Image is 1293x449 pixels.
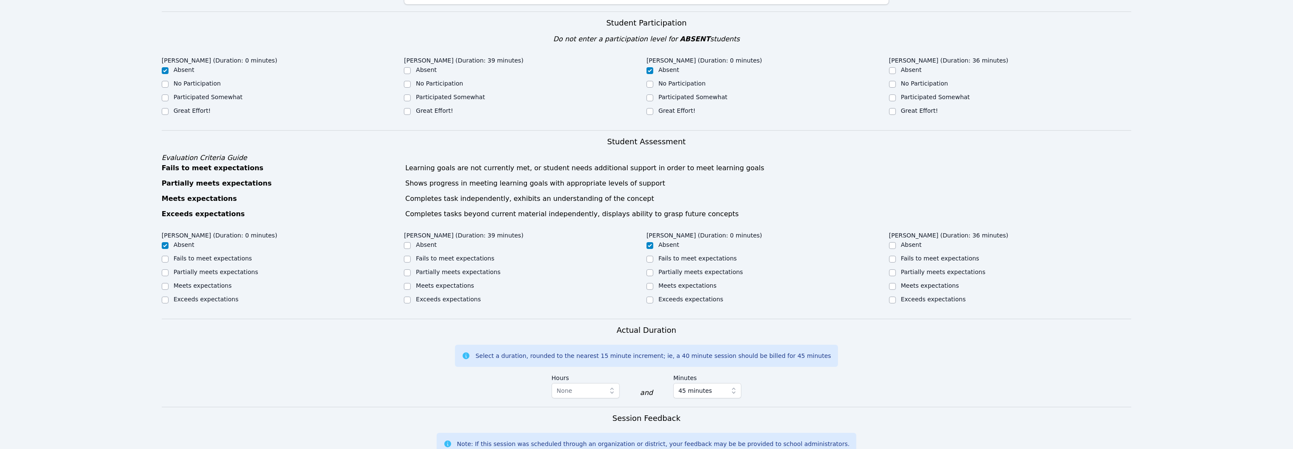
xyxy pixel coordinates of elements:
[416,66,437,73] label: Absent
[404,228,523,240] legend: [PERSON_NAME] (Duration: 39 minutes)
[901,255,979,262] label: Fails to meet expectations
[557,387,572,394] span: None
[680,35,710,43] span: ABSENT
[617,324,676,336] h3: Actual Duration
[405,194,1131,204] div: Completes task independently, exhibits an understanding of the concept
[640,388,653,398] div: and
[404,53,523,66] legend: [PERSON_NAME] (Duration: 39 minutes)
[901,94,970,100] label: Participated Somewhat
[658,66,679,73] label: Absent
[416,296,481,303] label: Exceeds expectations
[901,269,986,275] label: Partially meets expectations
[174,94,243,100] label: Participated Somewhat
[162,136,1132,148] h3: Student Assessment
[174,80,221,87] label: No Participation
[174,269,258,275] label: Partially meets expectations
[416,94,485,100] label: Participated Somewhat
[658,94,727,100] label: Participated Somewhat
[416,255,494,262] label: Fails to meet expectations
[416,282,474,289] label: Meets expectations
[658,255,737,262] label: Fails to meet expectations
[162,209,400,219] div: Exceeds expectations
[901,80,948,87] label: No Participation
[416,107,453,114] label: Great Effort!
[658,296,723,303] label: Exceeds expectations
[901,282,959,289] label: Meets expectations
[174,296,238,303] label: Exceeds expectations
[658,107,695,114] label: Great Effort!
[162,228,277,240] legend: [PERSON_NAME] (Duration: 0 minutes)
[658,269,743,275] label: Partially meets expectations
[416,269,501,275] label: Partially meets expectations
[673,383,741,398] button: 45 minutes
[162,163,400,173] div: Fails to meet expectations
[162,34,1132,44] div: Do not enter a participation level for students
[162,17,1132,29] h3: Student Participation
[416,241,437,248] label: Absent
[889,228,1009,240] legend: [PERSON_NAME] (Duration: 36 minutes)
[475,352,831,360] div: Select a duration, rounded to the nearest 15 minute increment; ie, a 40 minute session should be ...
[658,282,717,289] label: Meets expectations
[901,107,938,114] label: Great Effort!
[162,178,400,189] div: Partially meets expectations
[646,53,762,66] legend: [PERSON_NAME] (Duration: 0 minutes)
[162,53,277,66] legend: [PERSON_NAME] (Duration: 0 minutes)
[174,241,195,248] label: Absent
[678,386,712,396] span: 45 minutes
[552,383,620,398] button: None
[405,163,1131,173] div: Learning goals are not currently met, or student needs additional support in order to meet learni...
[405,178,1131,189] div: Shows progress in meeting learning goals with appropriate levels of support
[457,440,850,448] div: Note: If this session was scheduled through an organization or district, your feedback may be be ...
[552,370,620,383] label: Hours
[673,370,741,383] label: Minutes
[889,53,1009,66] legend: [PERSON_NAME] (Duration: 36 minutes)
[658,241,679,248] label: Absent
[405,209,1131,219] div: Completes tasks beyond current material independently, displays ability to grasp future concepts
[162,153,1132,163] div: Evaluation Criteria Guide
[162,194,400,204] div: Meets expectations
[174,255,252,262] label: Fails to meet expectations
[901,241,922,248] label: Absent
[174,107,211,114] label: Great Effort!
[646,228,762,240] legend: [PERSON_NAME] (Duration: 0 minutes)
[901,66,922,73] label: Absent
[174,282,232,289] label: Meets expectations
[174,66,195,73] label: Absent
[416,80,463,87] label: No Participation
[658,80,706,87] label: No Participation
[901,296,966,303] label: Exceeds expectations
[612,412,681,424] h3: Session Feedback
